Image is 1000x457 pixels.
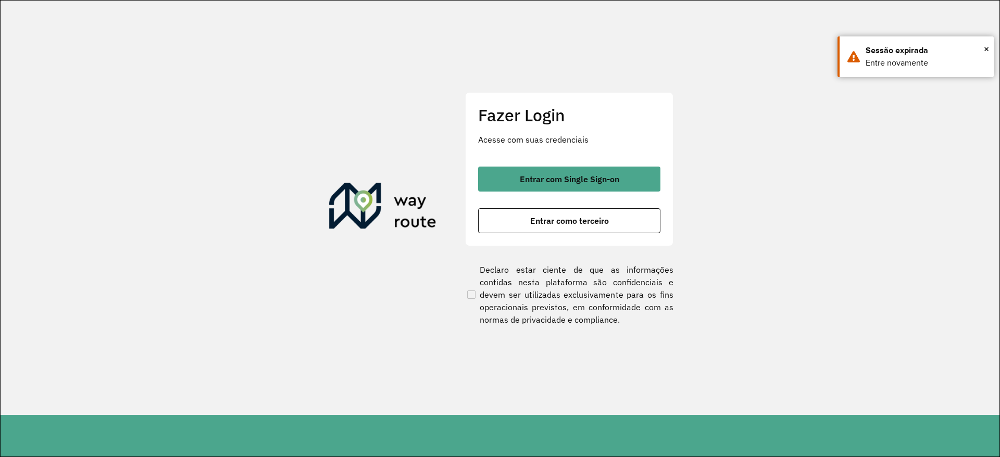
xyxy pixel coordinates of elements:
span: Entrar como terceiro [530,217,609,225]
div: Sessão expirada [866,44,986,57]
span: × [984,41,989,57]
div: Entre novamente [866,57,986,69]
button: Close [984,41,989,57]
button: button [478,208,660,233]
img: Roteirizador AmbevTech [329,183,436,233]
p: Acesse com suas credenciais [478,133,660,146]
label: Declaro estar ciente de que as informações contidas nesta plataforma são confidenciais e devem se... [465,263,673,326]
span: Entrar com Single Sign-on [520,175,619,183]
button: button [478,167,660,192]
h2: Fazer Login [478,105,660,125]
